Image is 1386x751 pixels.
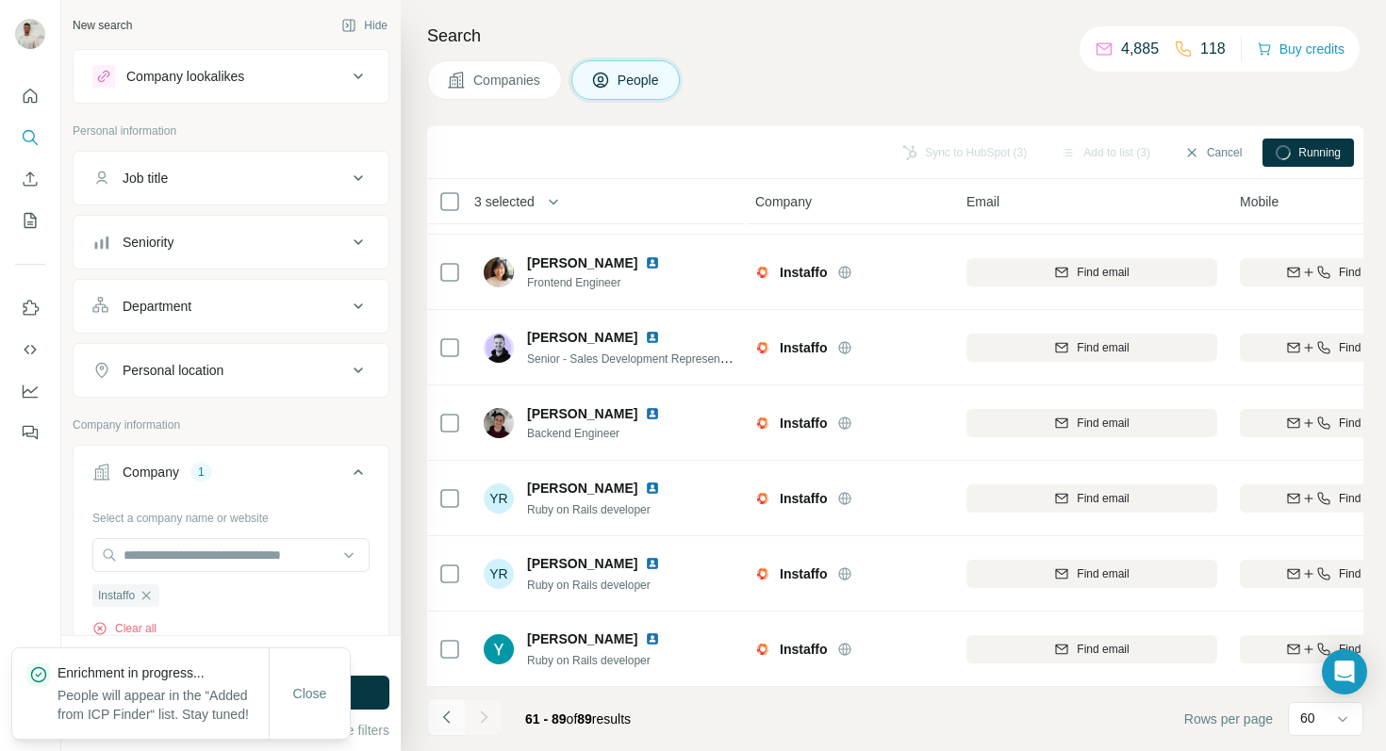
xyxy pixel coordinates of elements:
[966,409,1217,437] button: Find email
[527,479,637,498] span: [PERSON_NAME]
[1339,264,1386,281] span: Find both
[484,257,514,287] img: Avatar
[484,483,514,514] div: YR
[293,684,327,703] span: Close
[1240,192,1279,211] span: Mobile
[1300,709,1315,727] p: 60
[618,71,661,90] span: People
[527,654,651,667] span: Ruby on Rails developer
[577,711,592,727] span: 89
[484,333,514,363] img: Avatar
[525,711,567,727] span: 61 - 89
[15,374,45,408] button: Dashboard
[123,233,173,252] div: Seniority
[755,416,770,431] img: Logo of Instaffo
[126,67,244,86] div: Company lookalikes
[780,263,828,282] span: Instaffo
[966,484,1217,513] button: Find email
[1077,641,1129,658] span: Find email
[527,425,683,442] span: Backend Engineer
[645,631,660,646] img: LinkedIn logo
[484,559,514,589] div: YR
[74,284,388,329] button: Department
[190,464,212,481] div: 1
[123,169,168,188] div: Job title
[15,416,45,449] button: Feedback
[1077,490,1129,507] span: Find email
[15,79,45,113] button: Quick start
[966,635,1217,663] button: Find email
[1339,415,1386,432] span: Find both
[73,17,132,34] div: New search
[1077,415,1129,432] span: Find email
[966,258,1217,286] button: Find email
[280,677,340,710] button: Close
[74,449,388,502] button: Company1
[474,192,535,211] span: 3 selected
[58,686,269,724] p: People will appear in the “Added from ICP Finder“ list. Stay tuned!
[966,560,1217,588] button: Find email
[1121,38,1159,60] p: 4,885
[525,711,631,727] span: results
[1322,649,1367,694] div: Open Intercom Messenger
[123,463,179,482] div: Company
[527,629,637,648] span: [PERSON_NAME]
[527,579,651,592] span: Ruby on Rails developer
[567,711,578,727] span: of
[527,328,637,347] span: [PERSON_NAME]
[427,698,465,736] button: Navigate to previous page
[966,334,1217,362] button: Find email
[755,340,770,355] img: Logo of Instaffo
[645,255,660,270] img: LinkedIn logo
[473,71,542,90] span: Companies
[15,291,45,325] button: Use Surfe on LinkedIn
[645,481,660,496] img: LinkedIn logo
[755,192,812,211] span: Company
[780,338,828,357] span: Instaffo
[92,620,157,637] button: Clear all
[1077,339,1129,356] span: Find email
[15,121,45,155] button: Search
[73,416,389,433] p: Company information
[780,489,828,508] span: Instaffo
[58,663,269,682] p: Enrichment in progress...
[15,162,45,196] button: Enrich CSV
[780,564,828,583] span: Instaffo
[1184,710,1273,728] span: Rows per page
[527,351,747,366] span: Senior - Sales Development Representative
[755,642,770,657] img: Logo of Instaffo
[15,333,45,367] button: Use Surfe API
[966,192,999,211] span: Email
[484,634,514,664] img: Avatar
[74,54,388,99] button: Company lookalikes
[74,348,388,393] button: Personal location
[1257,36,1345,62] button: Buy credits
[1171,139,1255,167] button: Cancel
[427,23,1363,49] h4: Search
[92,502,370,527] div: Select a company name or website
[780,640,828,659] span: Instaffo
[645,556,660,571] img: LinkedIn logo
[1339,641,1386,658] span: Find both
[755,566,770,581] img: Logo of Instaffo
[15,19,45,49] img: Avatar
[328,11,401,40] button: Hide
[74,220,388,265] button: Seniority
[1339,490,1386,507] span: Find both
[645,330,660,345] img: LinkedIn logo
[1077,264,1129,281] span: Find email
[484,408,514,438] img: Avatar
[73,122,389,139] p: Personal information
[527,253,637,272] span: [PERSON_NAME]
[123,361,223,380] div: Personal location
[755,491,770,506] img: Logo of Instaffo
[74,155,388,201] button: Job title
[1077,565,1129,582] span: Find email
[527,274,683,291] span: Frontend Engineer
[527,503,651,516] span: Ruby on Rails developer
[527,554,637,573] span: [PERSON_NAME]
[645,406,660,421] img: LinkedIn logo
[527,404,637,423] span: [PERSON_NAME]
[1339,339,1386,356] span: Find both
[98,587,135,604] span: Instaffo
